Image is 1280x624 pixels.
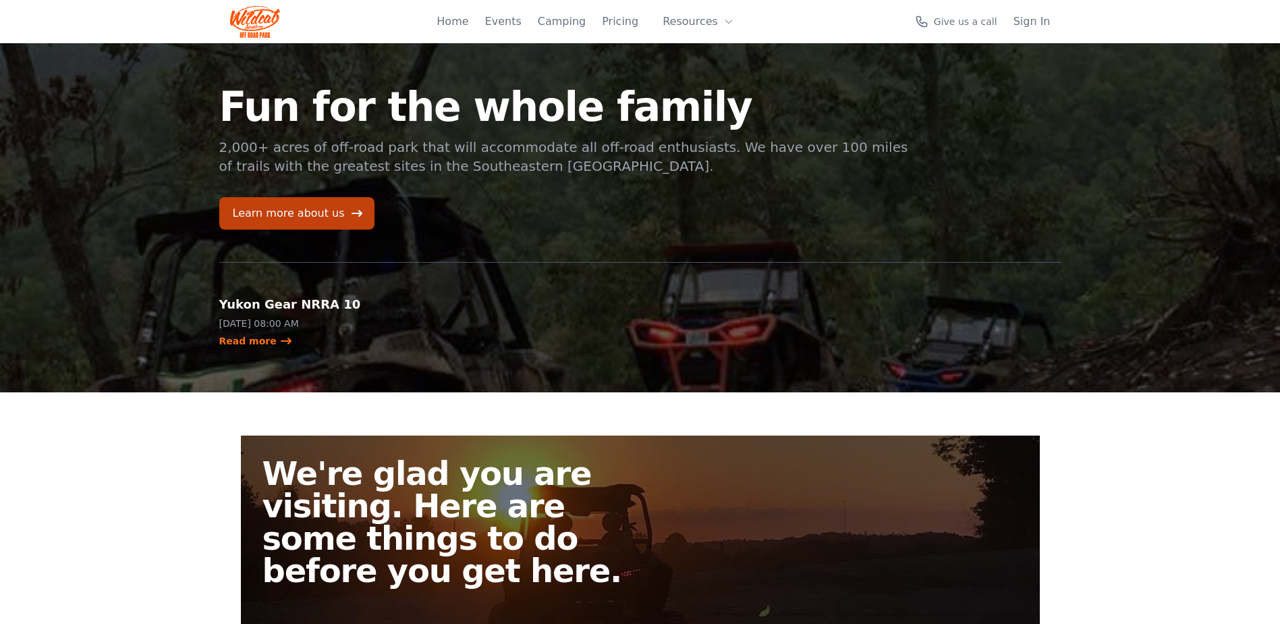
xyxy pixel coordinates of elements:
a: Events [485,14,522,30]
a: Learn more about us [219,197,374,230]
button: Resources [655,8,742,35]
p: 2,000+ acres of off-road park that will accommodate all off-road enthusiasts. We have over 100 mi... [219,138,910,176]
p: [DATE] 08:00 AM [219,317,414,330]
a: Home [437,14,468,30]
a: Pricing [602,14,638,30]
a: Sign In [1013,14,1051,30]
a: Give us a call [915,15,997,28]
h2: We're glad you are visiting. Here are some things to do before you get here. [262,457,651,587]
a: Read more [219,334,293,348]
span: Give us a call [934,15,997,28]
h2: Yukon Gear NRRA 10 [219,295,414,314]
a: Camping [538,14,586,30]
img: Wildcat Logo [230,5,281,38]
h1: Fun for the whole family [219,86,910,127]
